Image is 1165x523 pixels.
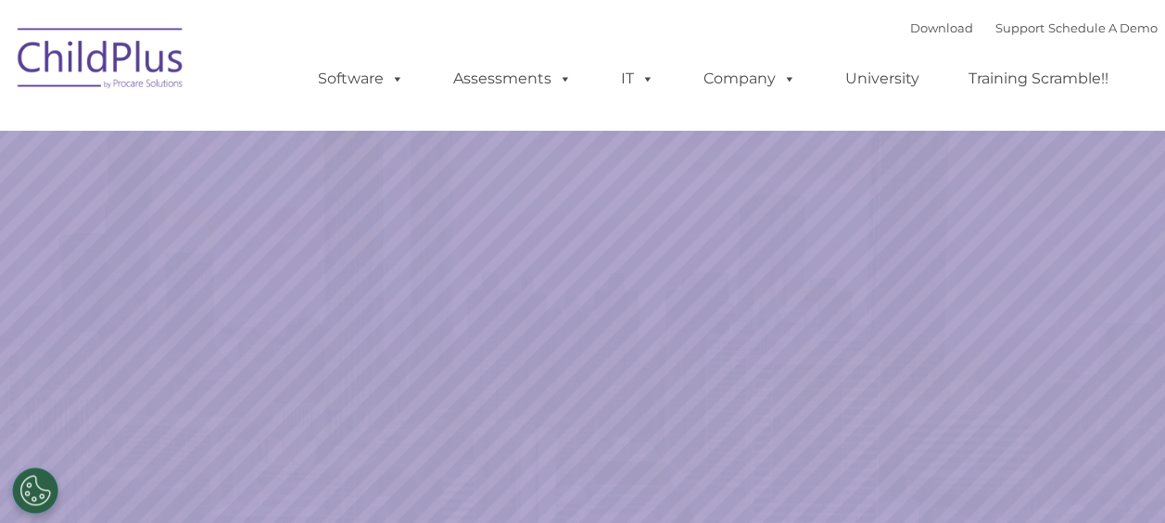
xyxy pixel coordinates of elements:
[8,15,194,108] img: ChildPlus by Procare Solutions
[12,467,58,514] button: Cookies Settings
[1048,20,1158,35] a: Schedule A Demo
[299,60,423,97] a: Software
[950,60,1127,97] a: Training Scramble!!
[602,60,673,97] a: IT
[791,348,983,400] a: Learn More
[827,60,938,97] a: University
[910,20,1158,35] font: |
[685,60,815,97] a: Company
[995,20,1045,35] a: Support
[910,20,973,35] a: Download
[435,60,590,97] a: Assessments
